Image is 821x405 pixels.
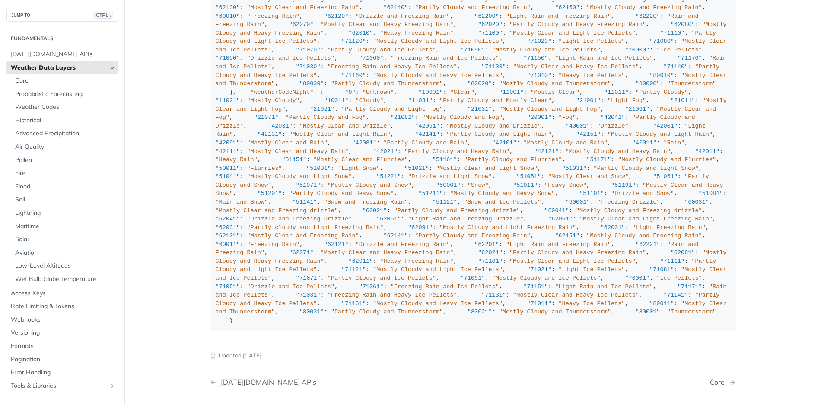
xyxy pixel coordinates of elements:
span: "62141" [383,233,408,239]
span: "Partly Cloudy" [636,89,688,96]
span: "70000" [625,47,649,53]
span: "62151" [555,233,579,239]
span: "Partly Cloudy and Heavy Freezing Rain" [509,21,646,28]
span: "71111" [660,258,684,265]
a: Probabilistic Forecasting [11,88,118,101]
a: [DATE][DOMAIN_NAME] APIs [6,48,118,61]
a: Weather Codes [11,101,118,114]
span: "62011" [348,258,373,265]
span: "Partly Cloudy and Freezing Rain" [415,233,530,239]
span: "Mostly Clear" [531,89,579,96]
span: "Thunderstorm" [667,80,716,87]
span: "Partly Cloudy and Light Snow" [594,165,699,172]
span: "Mostly Clear and Heavy Freezing Rain" [321,21,454,28]
span: "71020" [527,38,552,45]
span: "21001" [576,97,601,104]
a: Wet Bulb Globe Temperature [11,273,118,286]
span: "71031" [296,292,321,298]
span: "Mostly Cloudy and Heavy Ice Pellets" [373,72,503,79]
span: "Mostly Clear and Rain" [247,140,327,146]
span: "80020" [468,80,492,87]
a: Webhooks [6,313,118,326]
span: "Rain" [664,140,685,146]
span: "Light Rain and Ice Pellets" [555,55,653,61]
span: "42011" [695,148,720,155]
span: "Mostly Clear and Snow" [548,173,628,180]
span: "Heavy Ice Pellets" [559,72,625,79]
span: "Heavy Freezing Rain" [380,258,453,265]
span: "Mostly Cloudy and Heavy Rain" [566,148,671,155]
span: "71060" [359,55,384,61]
span: "42101" [492,140,517,146]
span: "80031" [299,309,324,315]
span: "50011" [216,165,240,172]
span: "Light Rain and Freezing Drizzle" [408,216,523,222]
span: "Mostly Cloudy and Thunderstorm" [499,80,611,87]
button: Show subpages for Tools & Libraries [109,383,116,389]
span: "60041" [544,207,569,214]
span: "Light Rain and Ice Pellets" [555,284,653,290]
span: "62220" [636,13,660,19]
span: "Partly Cloudy and Snow" [216,173,713,188]
span: "71021" [527,266,552,273]
span: "51221" [376,173,401,180]
span: "Mostly Cloudy and Freezing drizzle" [576,207,702,214]
span: "Mostly Cloudy and Light Snow" [247,173,352,180]
span: "11021" [216,97,240,104]
span: "51141" [293,199,317,205]
span: Pagination [11,355,116,364]
span: "Drizzle and Freezing Rain" [356,13,450,19]
span: Rate Limiting & Tokens [11,302,116,311]
a: Access Keys [6,287,118,300]
span: "51031" [562,165,587,172]
span: "Freezing Rain and Heavy Ice Pellets" [328,292,457,298]
span: Lightning [15,209,116,217]
span: "42091" [216,140,240,146]
span: "71150" [524,55,548,61]
span: Flood [15,182,116,191]
span: "Partly cloudy and Light Freezing Rain" [247,224,383,231]
span: "Mostly Cloudy and Freezing Rain" [586,4,702,11]
span: Tools & Libraries [11,382,107,390]
a: Rate Limiting & Tokens [6,300,118,313]
span: Solar [15,235,116,244]
span: "80011" [649,300,674,307]
span: "Mostly Cloudy and Freezing Rain" [586,233,702,239]
span: "Partly Cloudy and Heavy Freezing Rain" [509,249,646,256]
a: Versioning [6,326,118,339]
span: Soil [15,195,116,204]
span: "71121" [341,266,366,273]
span: "71140" [664,64,688,70]
span: "62121" [324,241,349,248]
span: "62221" [636,241,660,248]
span: "Heavy Rain" [216,156,258,163]
span: "71171" [678,284,702,290]
span: "Mostly Clear and Light Snow" [436,165,538,172]
span: "71061" [359,284,384,290]
a: Weather Data LayersHide subpages for Weather Data Layers [6,61,118,74]
a: Aviation [11,246,118,259]
a: Historical [11,114,118,127]
span: "Partly Cloudy and Fog" [286,114,366,121]
span: "62200" [474,13,499,19]
span: "Freezing Rain and Ice Pellets" [391,55,499,61]
span: "62080" [671,21,695,28]
span: "Drizzle and Freezing Drizzle" [247,216,352,222]
span: "Freezing Rain" [247,13,299,19]
span: "Light Ice Pellets" [559,266,625,273]
span: "Drizzle and Snow" [611,190,674,197]
span: "71070" [296,47,321,53]
span: "71050" [216,55,240,61]
span: "Rain and Snow" [216,199,268,205]
span: Wet Bulb Globe Temperature [15,275,116,284]
span: "62091" [408,224,433,231]
span: "42031" [268,123,293,129]
span: Access Keys [11,289,116,298]
span: "51021" [404,165,429,172]
span: "0" [345,89,355,96]
span: "70001" [625,275,649,281]
span: "42051" [415,123,439,129]
a: Error Handling [6,366,118,379]
span: "Mostly Clear and Light Freezing Rain" [579,216,713,222]
span: "62020" [478,21,503,28]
